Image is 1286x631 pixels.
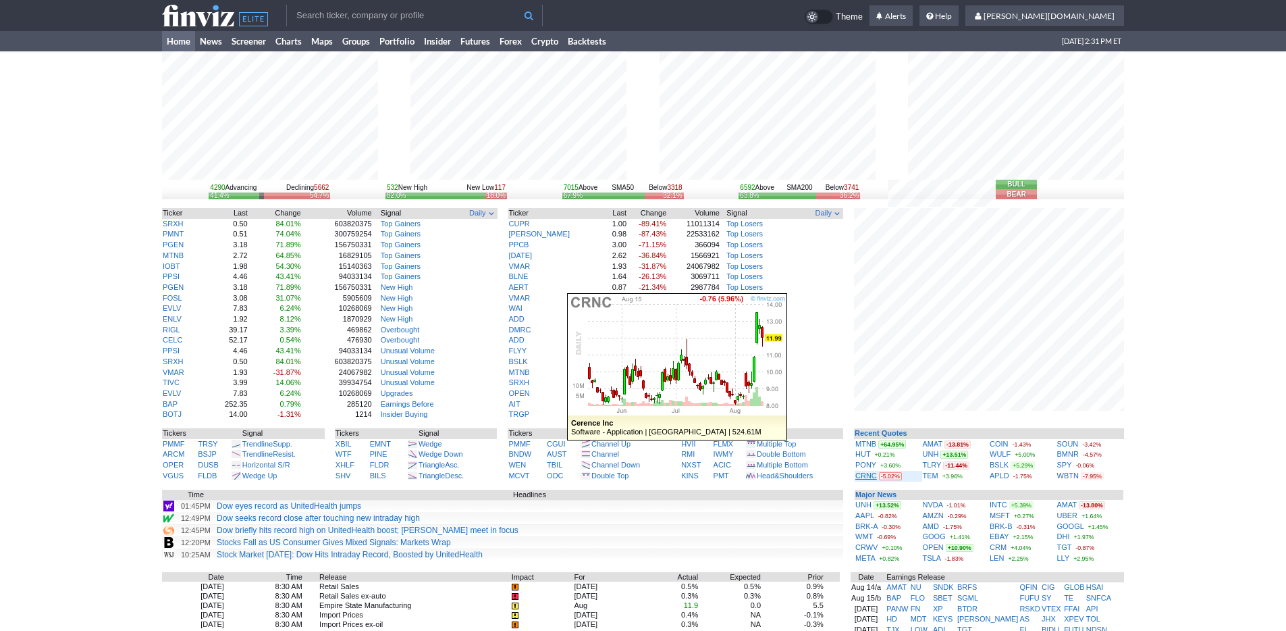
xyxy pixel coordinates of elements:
a: New High [381,283,413,291]
div: Above [740,183,774,193]
a: FLMX [714,440,733,448]
span: 84.01% [275,220,300,228]
a: OPEN [923,543,944,551]
span: 74.04% [275,230,300,238]
a: New High [381,304,413,312]
td: 0.50 [204,219,248,230]
a: MCVT [508,472,529,480]
a: NVDA [923,501,943,509]
span: -87.43% [639,230,666,238]
a: Upgrades [381,389,413,397]
td: 1.98 [204,261,248,272]
a: WTF [336,450,352,458]
span: Trendline [242,450,273,458]
a: FUFU [1019,594,1039,602]
td: 11011314 [667,219,720,230]
th: Change [627,208,667,219]
a: CGUI [547,440,566,448]
td: 1.93 [594,261,627,272]
a: Groups [338,31,375,51]
a: Earnings Before [381,400,434,408]
a: Wedge Down [419,450,463,458]
a: META [855,554,875,562]
a: New High [381,315,413,323]
a: UBER [1057,511,1078,520]
a: TrendlineSupp. [242,440,292,448]
td: 16829105 [302,251,373,261]
a: Top Gainers [381,220,421,228]
a: AS [1019,615,1029,623]
a: FFAI [1064,605,1079,613]
a: TEM [923,472,938,480]
span: 4290 [210,184,225,191]
a: UNH [923,450,939,458]
th: Last [204,208,248,219]
a: Top Gainers [381,272,421,280]
a: WULF [990,450,1011,458]
a: APLD [990,472,1009,480]
a: FLO [911,594,925,602]
a: Top Gainers [381,251,421,259]
a: PANW [886,605,908,613]
button: Signals interval [468,208,496,219]
a: [PERSON_NAME][DOMAIN_NAME] [965,5,1124,27]
a: XBIL [336,440,352,448]
div: Below [649,183,682,193]
a: Unusual Volume [381,378,435,386]
span: Daily [469,208,485,219]
a: MTNB [509,368,530,376]
a: Multiple Bottom [757,461,808,469]
div: SMA50 [562,183,684,193]
td: 2.72 [204,251,248,261]
a: AMZN [923,511,944,520]
a: GOOG [923,532,946,540]
div: 18.0% [487,193,506,199]
div: 36.2% [840,193,859,199]
div: 67.9% [564,193,583,199]
a: TOL [1086,615,1100,623]
a: SPY [1057,461,1072,469]
a: FLDB [198,472,217,480]
a: XHLF [336,461,354,469]
a: AMAT [1057,501,1077,509]
a: DMRC [509,326,531,334]
a: BMNR [1057,450,1079,458]
a: SNDK [933,583,954,591]
td: 156750331 [302,240,373,251]
a: COIN [990,440,1009,448]
td: 15140363 [302,261,373,272]
a: OPER [163,461,184,469]
a: TSLA [923,554,941,562]
a: ADD [509,315,525,323]
a: Crypto [527,31,563,51]
span: -71.15% [639,241,666,249]
th: Change [248,208,302,219]
a: VGUS [163,472,184,480]
a: IWMY [714,450,734,458]
div: Declining [286,183,329,193]
div: 32.1% [663,193,682,199]
a: TriangleDesc. [419,472,464,480]
a: EVLV [163,389,181,397]
a: TLRY [923,461,942,469]
span: 64.85% [275,251,300,259]
a: JHX [1042,615,1056,623]
th: Ticker [508,208,594,219]
td: 0.51 [204,229,248,240]
a: FLYY [509,347,527,355]
button: Signals interval [814,208,842,219]
a: Unusual Volume [381,357,435,365]
a: New High [381,294,413,302]
a: FLDR [370,461,390,469]
a: Channel Up [591,440,631,448]
td: 1.00 [594,219,627,230]
a: Unusual Volume [381,347,435,355]
a: Top Gainers [381,241,421,249]
a: Unusual Volume [381,368,435,376]
button: Bull [996,180,1037,189]
a: ENLV [163,315,182,323]
a: HSAI [1086,583,1104,591]
a: AMAT [886,583,907,591]
a: [PERSON_NAME] [957,615,1018,623]
b: Major News [855,490,896,499]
